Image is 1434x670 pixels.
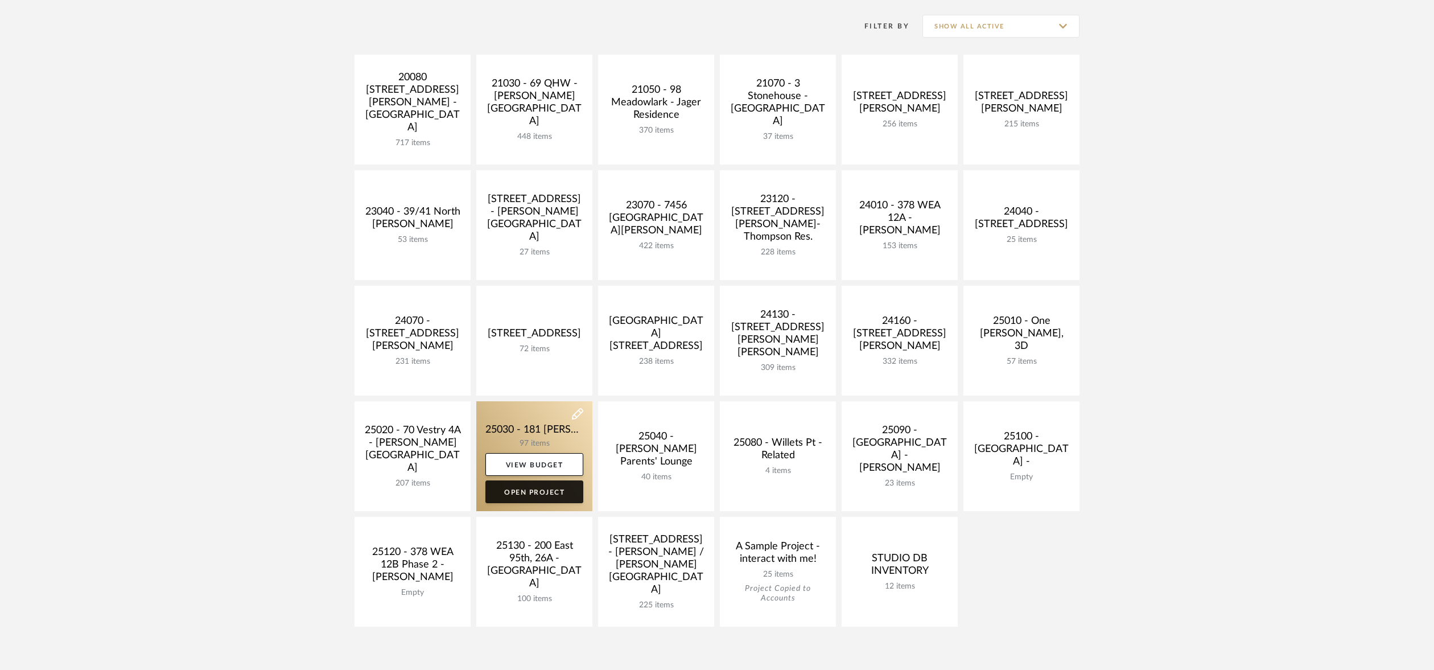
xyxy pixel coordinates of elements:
[973,315,1070,357] div: 25010 - One [PERSON_NAME], 3D
[851,315,949,357] div: 24160 - [STREET_ADDRESS][PERSON_NAME]
[973,235,1070,245] div: 25 items
[607,533,705,601] div: [STREET_ADDRESS] - [PERSON_NAME] / [PERSON_NAME][GEOGRAPHIC_DATA]
[729,77,827,132] div: 21070 - 3 Stonehouse - [GEOGRAPHIC_DATA]
[729,584,827,603] div: Project Copied to Accounts
[729,437,827,466] div: 25080 - Willets Pt - Related
[485,132,583,142] div: 448 items
[973,430,1070,472] div: 25100 - [GEOGRAPHIC_DATA] -
[851,120,949,129] div: 256 items
[729,309,827,363] div: 24130 - [STREET_ADDRESS][PERSON_NAME][PERSON_NAME]
[485,540,583,594] div: 25130 - 200 East 95th, 26A - [GEOGRAPHIC_DATA]
[729,248,827,257] div: 228 items
[364,71,461,138] div: 20080 [STREET_ADDRESS][PERSON_NAME] - [GEOGRAPHIC_DATA]
[973,357,1070,367] div: 57 items
[851,479,949,488] div: 23 items
[485,77,583,132] div: 21030 - 69 QHW - [PERSON_NAME][GEOGRAPHIC_DATA]
[851,357,949,367] div: 332 items
[851,199,949,241] div: 24010 - 378 WEA 12A - [PERSON_NAME]
[851,90,949,120] div: [STREET_ADDRESS][PERSON_NAME]
[364,235,461,245] div: 53 items
[607,430,705,472] div: 25040 - [PERSON_NAME] Parents' Lounge
[729,570,827,579] div: 25 items
[485,327,583,344] div: [STREET_ADDRESS]
[607,199,705,241] div: 23070 - 7456 [GEOGRAPHIC_DATA][PERSON_NAME]
[729,193,827,248] div: 23120 - [STREET_ADDRESS][PERSON_NAME]-Thompson Res.
[364,205,461,235] div: 23040 - 39/41 North [PERSON_NAME]
[364,479,461,488] div: 207 items
[729,363,827,373] div: 309 items
[485,193,583,248] div: [STREET_ADDRESS] - [PERSON_NAME][GEOGRAPHIC_DATA]
[485,480,583,503] a: Open Project
[485,344,583,354] div: 72 items
[364,424,461,479] div: 25020 - 70 Vestry 4A - [PERSON_NAME][GEOGRAPHIC_DATA]
[851,552,949,582] div: STUDIO DB INVENTORY
[851,424,949,479] div: 25090 - [GEOGRAPHIC_DATA] - [PERSON_NAME]
[729,540,827,570] div: A Sample Project - interact with me!
[973,90,1070,120] div: [STREET_ADDRESS][PERSON_NAME]
[607,472,705,482] div: 40 items
[729,132,827,142] div: 37 items
[364,138,461,148] div: 717 items
[851,241,949,251] div: 153 items
[607,357,705,367] div: 238 items
[607,315,705,357] div: [GEOGRAPHIC_DATA][STREET_ADDRESS]
[364,315,461,357] div: 24070 - [STREET_ADDRESS][PERSON_NAME]
[607,126,705,135] div: 370 items
[729,466,827,476] div: 4 items
[973,472,1070,482] div: Empty
[973,120,1070,129] div: 215 items
[607,601,705,610] div: 225 items
[607,84,705,126] div: 21050 - 98 Meadowlark - Jager Residence
[850,20,909,32] div: Filter By
[485,594,583,604] div: 100 items
[364,546,461,588] div: 25120 - 378 WEA 12B Phase 2 - [PERSON_NAME]
[364,588,461,598] div: Empty
[364,357,461,367] div: 231 items
[851,582,949,591] div: 12 items
[973,205,1070,235] div: 24040 - [STREET_ADDRESS]
[607,241,705,251] div: 422 items
[485,453,583,476] a: View Budget
[485,248,583,257] div: 27 items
